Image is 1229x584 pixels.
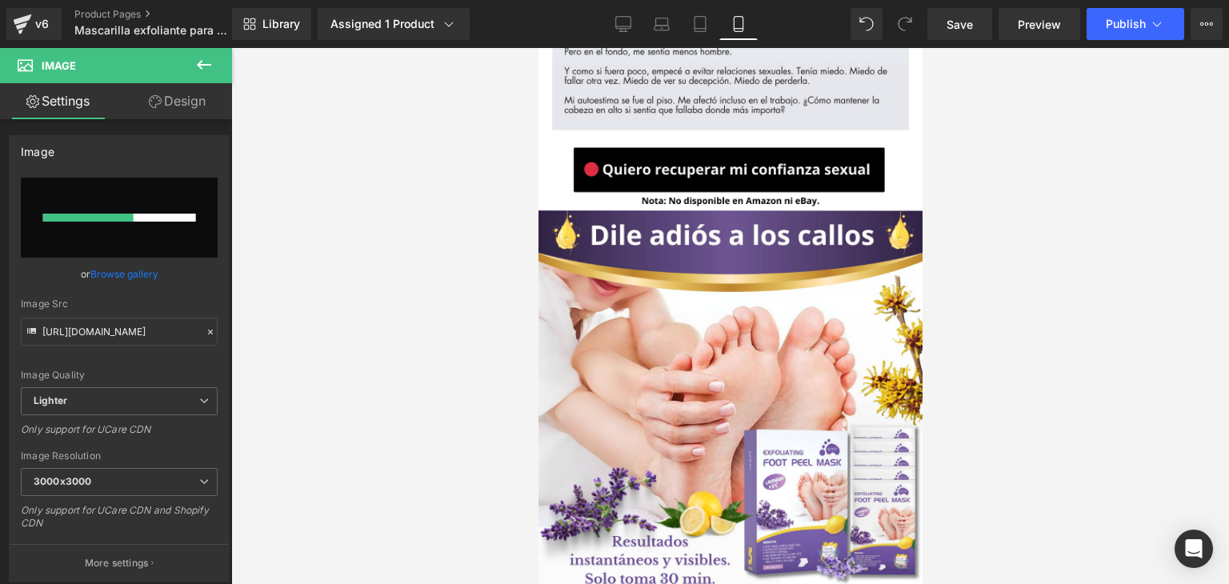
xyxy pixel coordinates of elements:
a: Design [119,83,235,119]
div: Only support for UCare CDN [21,423,218,446]
a: Browse gallery [90,260,158,288]
button: More settings [10,544,229,582]
button: Redo [889,8,921,40]
b: 3000x3000 [34,475,91,487]
a: Tablet [681,8,719,40]
div: or [21,266,218,282]
span: Mascarilla exfoliante para pies [74,24,228,37]
div: Only support for UCare CDN and Shopify CDN [21,504,218,540]
span: Preview [1018,16,1061,33]
a: Desktop [604,8,643,40]
span: Image [42,59,76,72]
a: Preview [999,8,1080,40]
span: Library [262,17,300,31]
a: Laptop [643,8,681,40]
b: Lighter [34,394,67,406]
a: v6 [6,8,62,40]
div: v6 [32,14,52,34]
div: Assigned 1 Product [330,16,457,32]
div: Image Src [21,298,218,310]
a: Mobile [719,8,758,40]
a: Product Pages [74,8,258,21]
button: Undo [851,8,883,40]
a: New Library [232,8,311,40]
span: Publish [1106,18,1146,30]
p: More settings [85,556,149,570]
div: Image Resolution [21,450,218,462]
div: Image Quality [21,370,218,381]
div: Open Intercom Messenger [1175,530,1213,568]
input: Link [21,318,218,346]
button: More [1191,8,1223,40]
div: Image [21,136,54,158]
button: Publish [1087,8,1184,40]
span: Save [947,16,973,33]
